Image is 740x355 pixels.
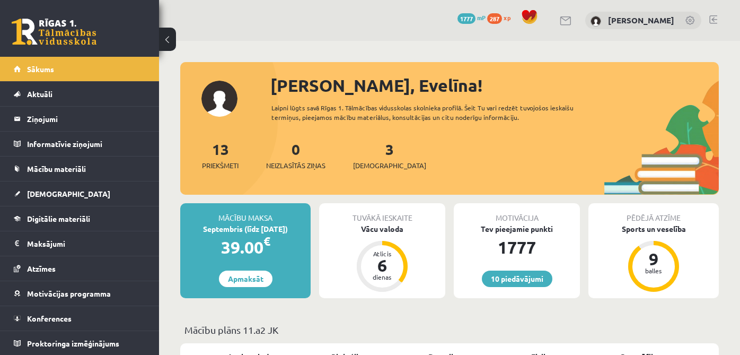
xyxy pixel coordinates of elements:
[14,231,146,256] a: Maksājumi
[454,203,580,223] div: Motivācija
[14,256,146,281] a: Atzīmes
[180,223,311,235] div: Septembris (līdz [DATE])
[27,214,90,223] span: Digitālie materiāli
[266,140,325,171] a: 0Neizlasītās ziņas
[14,306,146,331] a: Konferences
[27,164,86,174] span: Mācību materiāli
[27,231,146,256] legend: Maksājumi
[504,13,510,22] span: xp
[27,289,111,298] span: Motivācijas programma
[608,15,674,25] a: [PERSON_NAME]
[27,107,146,131] legend: Ziņojumi
[14,281,146,306] a: Motivācijas programma
[457,13,486,22] a: 1777 mP
[588,223,719,293] a: Sports un veselība 9 balles
[27,189,110,198] span: [DEMOGRAPHIC_DATA]
[638,267,669,274] div: balles
[27,264,56,273] span: Atzīmes
[638,250,669,267] div: 9
[588,223,719,235] div: Sports un veselība
[27,339,119,348] span: Proktoringa izmēģinājums
[487,13,502,24] span: 287
[266,160,325,171] span: Neizlasītās ziņas
[270,73,719,98] div: [PERSON_NAME], Evelīna!
[263,233,270,249] span: €
[14,181,146,206] a: [DEMOGRAPHIC_DATA]
[202,140,239,171] a: 13Priekšmeti
[27,314,72,323] span: Konferences
[366,274,398,280] div: dienas
[588,203,719,223] div: Pēdējā atzīme
[487,13,516,22] a: 287 xp
[219,271,272,287] a: Apmaksāt
[319,203,445,223] div: Tuvākā ieskaite
[27,64,54,74] span: Sākums
[27,89,52,99] span: Aktuāli
[591,16,601,27] img: Evelīna Tarvāne
[454,235,580,260] div: 1777
[14,157,146,181] a: Mācību materiāli
[202,160,239,171] span: Priekšmeti
[12,19,96,45] a: Rīgas 1. Tālmācības vidusskola
[353,140,426,171] a: 3[DEMOGRAPHIC_DATA]
[14,132,146,156] a: Informatīvie ziņojumi
[271,103,595,122] div: Laipni lūgts savā Rīgas 1. Tālmācības vidusskolas skolnieka profilā. Šeit Tu vari redzēt tuvojošo...
[366,257,398,274] div: 6
[180,235,311,260] div: 39.00
[14,82,146,106] a: Aktuāli
[184,323,715,337] p: Mācību plāns 11.a2 JK
[457,13,475,24] span: 1777
[14,206,146,231] a: Digitālie materiāli
[366,250,398,257] div: Atlicis
[454,223,580,235] div: Tev pieejamie punkti
[477,13,486,22] span: mP
[180,203,311,223] div: Mācību maksa
[319,223,445,235] div: Vācu valoda
[482,271,552,287] a: 10 piedāvājumi
[14,107,146,131] a: Ziņojumi
[319,223,445,293] a: Vācu valoda Atlicis 6 dienas
[353,160,426,171] span: [DEMOGRAPHIC_DATA]
[27,132,146,156] legend: Informatīvie ziņojumi
[14,57,146,81] a: Sākums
